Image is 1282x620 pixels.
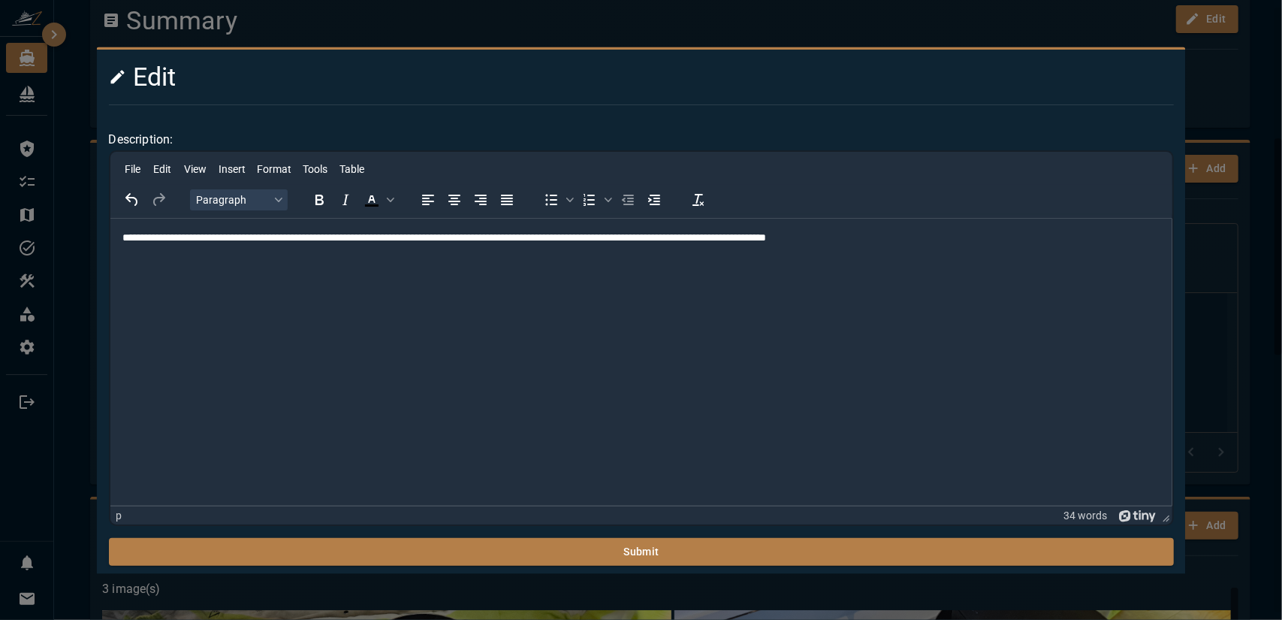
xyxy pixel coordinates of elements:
span: Tools [303,164,327,176]
button: Justify [493,190,519,211]
span: View [183,164,206,176]
div: Bullet list [538,190,575,211]
span: Format [256,164,291,176]
h4: Edit [108,62,994,93]
div: Press the Up and Down arrow keys to resize the editor. [1157,507,1172,525]
span: File [125,164,140,176]
span: Edit [153,164,171,176]
iframe: Rich Text Area [110,219,1172,507]
button: Redo [145,190,170,211]
button: Italic [332,190,357,211]
button: Submit [108,539,1174,567]
button: Clear formatting [685,190,710,211]
div: Text color Black [358,190,396,211]
span: Insert [218,164,245,176]
span: Paragraph [195,195,269,207]
button: Block Paragraph [189,190,287,211]
button: Align left [415,190,440,211]
button: Increase indent [641,190,666,211]
h6: Description: [108,130,1174,151]
button: Undo [119,190,144,211]
button: Decrease indent [614,190,640,211]
div: Numbered list [576,190,614,211]
div: p [116,510,122,522]
button: Align center [441,190,466,211]
span: Table [339,164,363,176]
button: Align right [467,190,493,211]
button: Bold [306,190,331,211]
a: Powered by Tiny [1119,510,1157,522]
button: 34 words [1063,510,1107,522]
